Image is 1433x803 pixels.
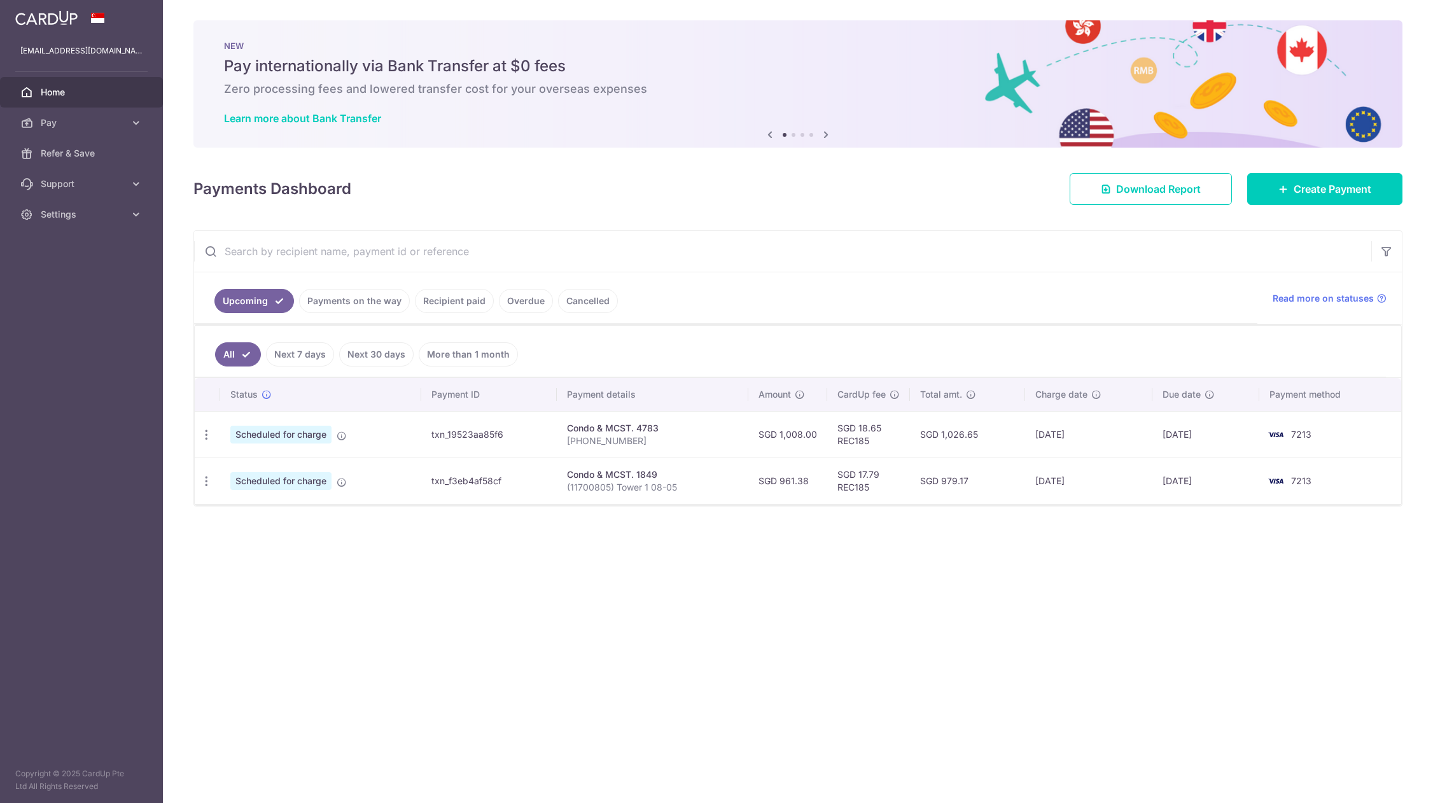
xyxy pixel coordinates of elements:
a: All [215,342,261,367]
span: Home [41,86,125,99]
td: SGD 17.79 REC185 [827,457,910,504]
a: More than 1 month [419,342,518,367]
img: CardUp [15,10,78,25]
p: [EMAIL_ADDRESS][DOMAIN_NAME] [20,45,143,57]
span: 7213 [1291,429,1311,440]
span: CardUp fee [837,388,886,401]
td: SGD 979.17 [910,457,1025,504]
td: txn_19523aa85f6 [421,411,557,457]
td: [DATE] [1025,457,1152,504]
a: Download Report [1070,173,1232,205]
a: Recipient paid [415,289,494,313]
span: Read more on statuses [1273,292,1374,305]
h6: Zero processing fees and lowered transfer cost for your overseas expenses [224,81,1372,97]
a: Next 30 days [339,342,414,367]
th: Payment details [557,378,748,411]
a: Read more on statuses [1273,292,1387,305]
span: Settings [41,208,125,221]
td: SGD 961.38 [748,457,827,504]
a: Overdue [499,289,553,313]
span: Create Payment [1294,181,1371,197]
div: Condo & MCST. 1849 [567,468,738,481]
span: Download Report [1116,181,1201,197]
span: Due date [1163,388,1201,401]
span: Refer & Save [41,147,125,160]
th: Payment ID [421,378,557,411]
td: SGD 18.65 REC185 [827,411,910,457]
p: NEW [224,41,1372,51]
td: SGD 1,008.00 [748,411,827,457]
img: Bank Card [1263,473,1289,489]
span: Scheduled for charge [230,426,332,443]
input: Search by recipient name, payment id or reference [194,231,1371,272]
img: Bank transfer banner [193,20,1402,148]
a: Cancelled [558,289,618,313]
td: [DATE] [1025,411,1152,457]
span: Amount [758,388,791,401]
img: Bank Card [1263,427,1289,442]
td: txn_f3eb4af58cf [421,457,557,504]
td: [DATE] [1152,411,1259,457]
td: [DATE] [1152,457,1259,504]
span: Status [230,388,258,401]
a: Payments on the way [299,289,410,313]
div: Condo & MCST. 4783 [567,422,738,435]
span: Pay [41,116,125,129]
a: Create Payment [1247,173,1402,205]
p: (11700805) Tower 1 08-05 [567,481,738,494]
th: Payment method [1259,378,1401,411]
h4: Payments Dashboard [193,178,351,200]
td: SGD 1,026.65 [910,411,1025,457]
span: Total amt. [920,388,962,401]
span: Support [41,178,125,190]
h5: Pay internationally via Bank Transfer at $0 fees [224,56,1372,76]
a: Next 7 days [266,342,334,367]
a: Upcoming [214,289,294,313]
span: Charge date [1035,388,1087,401]
span: Scheduled for charge [230,472,332,490]
p: [PHONE_NUMBER] [567,435,738,447]
span: 7213 [1291,475,1311,486]
a: Learn more about Bank Transfer [224,112,381,125]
